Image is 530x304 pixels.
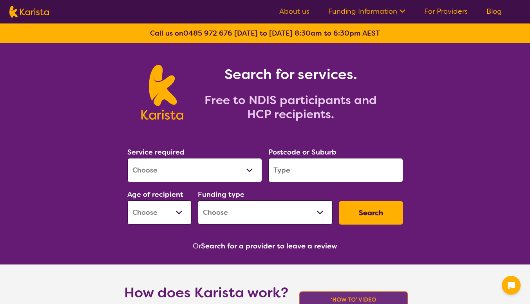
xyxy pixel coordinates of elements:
a: For Providers [424,7,468,16]
h1: Search for services. [193,65,389,84]
label: Postcode or Suburb [268,148,336,157]
button: Search [339,201,403,225]
label: Funding type [198,190,244,199]
h2: Free to NDIS participants and HCP recipients. [193,93,389,121]
b: Call us on [DATE] to [DATE] 8:30am to 6:30pm AEST [150,29,380,38]
a: Funding Information [328,7,405,16]
label: Age of recipient [127,190,183,199]
img: Karista logo [9,6,49,18]
a: About us [279,7,309,16]
img: Karista logo [141,65,183,120]
input: Type [268,158,403,182]
a: Blog [487,7,502,16]
span: Or [193,240,201,252]
h1: How does Karista work? [124,283,289,302]
button: Search for a provider to leave a review [201,240,337,252]
a: 0485 972 676 [183,29,232,38]
label: Service required [127,148,185,157]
